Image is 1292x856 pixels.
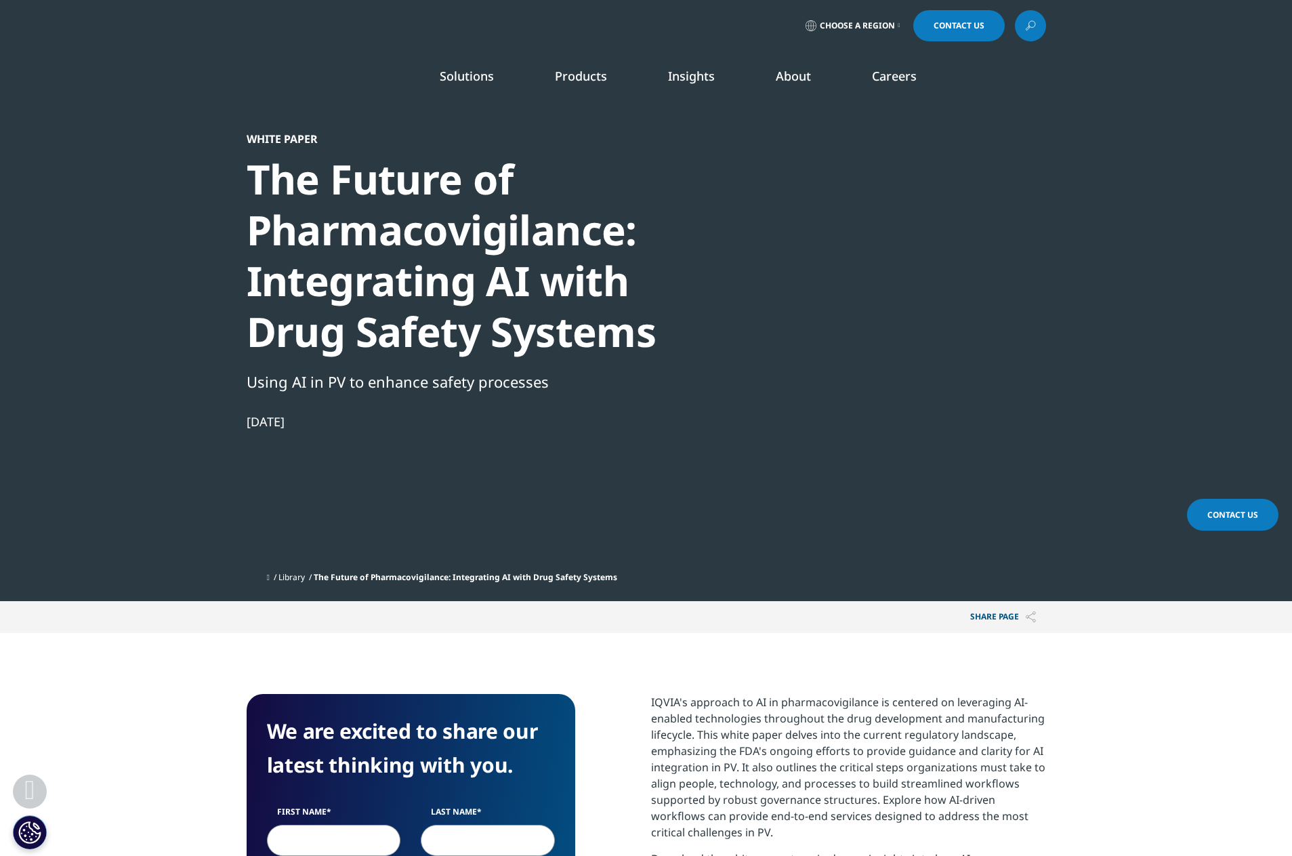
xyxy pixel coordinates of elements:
a: Contact Us [1187,499,1278,531]
a: Library [278,571,305,583]
a: Careers [872,68,917,84]
h4: We are excited to share our latest thinking with you. [267,714,555,782]
label: Last Name [421,805,555,824]
button: Cookies Settings [13,815,47,849]
a: About [776,68,811,84]
div: Using AI in PV to enhance safety processes [247,370,711,393]
a: Contact Us [913,10,1005,41]
p: Share PAGE [960,601,1046,633]
span: The Future of Pharmacovigilance: Integrating AI with Drug Safety Systems [314,571,617,583]
div: [DATE] [247,413,711,430]
label: First Name [267,805,401,824]
button: Share PAGEShare PAGE [960,601,1046,633]
span: Choose a Region [820,20,895,31]
div: White Paper [247,132,711,146]
p: IQVIA's approach to AI in pharmacovigilance is centered on leveraging AI-enabled technologies thr... [651,694,1046,851]
span: Contact Us [934,22,984,30]
a: Solutions [440,68,494,84]
span: Contact Us [1207,509,1258,521]
img: Share PAGE [1026,611,1036,623]
a: Insights [668,68,715,84]
a: Products [555,68,607,84]
div: The Future of Pharmacovigilance: Integrating AI with Drug Safety Systems [247,154,711,357]
nav: Primary [360,47,1046,111]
